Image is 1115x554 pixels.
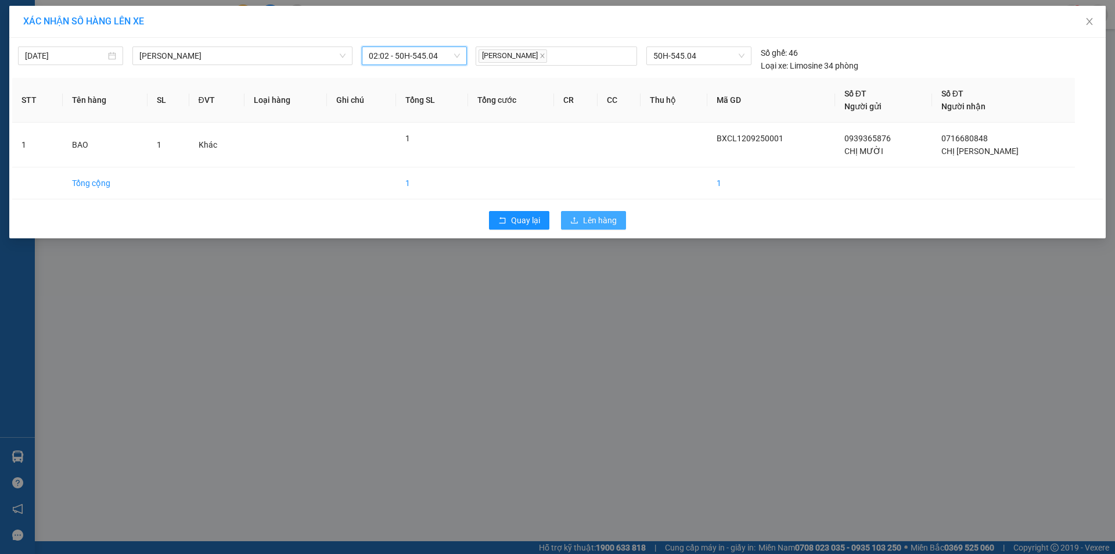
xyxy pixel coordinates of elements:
span: upload [570,216,578,226]
span: Số ĐT [844,89,866,98]
td: BAO [63,123,148,167]
span: Cao Lãnh - Hồ Chí Minh [139,47,346,65]
th: STT [12,78,63,123]
th: Tổng cước [468,78,554,123]
td: Tổng cộng [63,167,148,199]
span: close [1085,17,1094,26]
span: 50H-545.04 [653,47,744,65]
th: ĐVT [189,78,245,123]
span: 0939365876 [844,134,891,143]
th: Mã GD [707,78,835,123]
th: Tên hàng [63,78,148,123]
span: BXCL1209250001 [717,134,783,143]
span: Số ghế: [761,47,787,59]
th: Tổng SL [396,78,468,123]
span: [PERSON_NAME] [479,49,547,63]
th: Loại hàng [244,78,327,123]
td: 1 [12,123,63,167]
th: Ghi chú [327,78,396,123]
th: CC [598,78,641,123]
button: uploadLên hàng [561,211,626,230]
td: 1 [707,167,835,199]
span: 02:02 - 50H-545.04 [369,47,460,65]
td: Khác [189,123,245,167]
span: Quay lại [511,214,540,227]
span: 0716680848 [941,134,988,143]
span: Số ĐT [941,89,963,98]
button: rollbackQuay lại [489,211,549,230]
span: 1 [405,134,410,143]
th: SL [148,78,189,123]
span: CHỊ [PERSON_NAME] [941,146,1019,156]
div: Limosine 34 phòng [761,59,858,72]
span: rollback [498,216,506,226]
span: 1 [157,140,161,149]
span: Người gửi [844,102,882,111]
span: close [539,53,545,59]
span: CHỊ MƯỜI [844,146,883,156]
span: Lên hàng [583,214,617,227]
th: CR [554,78,598,123]
span: Người nhận [941,102,985,111]
th: Thu hộ [641,78,707,123]
span: Loại xe: [761,59,788,72]
td: 1 [396,167,468,199]
div: 46 [761,47,798,59]
button: Close [1073,6,1106,38]
span: XÁC NHẬN SỐ HÀNG LÊN XE [23,16,144,27]
input: 12/09/2025 [25,49,106,62]
span: down [339,52,346,59]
